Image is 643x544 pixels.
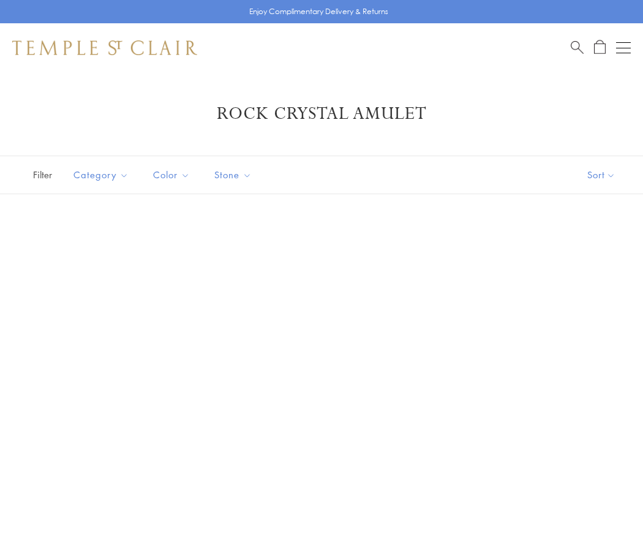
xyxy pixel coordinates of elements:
[560,156,643,194] button: Show sort by
[64,161,138,189] button: Category
[31,103,612,125] h1: Rock Crystal Amulet
[12,40,197,55] img: Temple St. Clair
[249,6,388,18] p: Enjoy Complimentary Delivery & Returns
[67,167,138,183] span: Category
[616,40,631,55] button: Open navigation
[594,40,606,55] a: Open Shopping Bag
[144,161,199,189] button: Color
[571,40,584,55] a: Search
[205,161,261,189] button: Stone
[208,167,261,183] span: Stone
[147,167,199,183] span: Color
